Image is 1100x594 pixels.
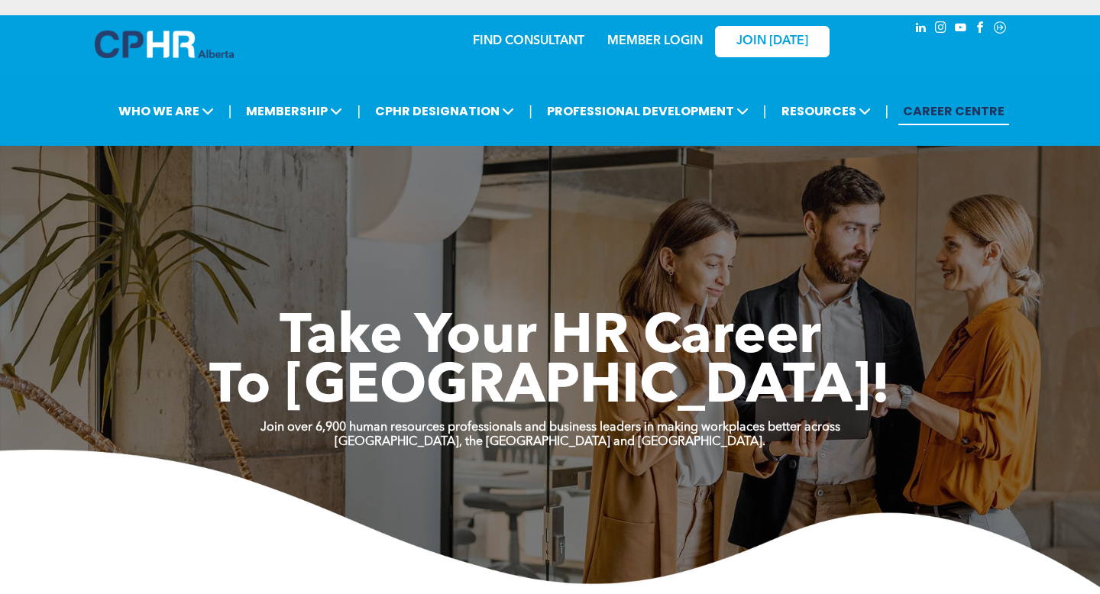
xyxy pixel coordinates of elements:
[715,26,830,57] a: JOIN [DATE]
[777,97,875,125] span: RESOURCES
[280,311,821,366] span: Take Your HR Career
[912,19,929,40] a: linkedin
[473,35,584,47] a: FIND CONSULTANT
[241,97,347,125] span: MEMBERSHIP
[357,95,361,127] li: |
[952,19,969,40] a: youtube
[763,95,767,127] li: |
[228,95,232,127] li: |
[260,421,840,434] strong: Join over 6,900 human resources professionals and business leaders in making workplaces better ac...
[607,35,703,47] a: MEMBER LOGIN
[932,19,949,40] a: instagram
[992,19,1008,40] a: Social network
[209,360,891,415] span: To [GEOGRAPHIC_DATA]!
[114,97,218,125] span: WHO WE ARE
[972,19,988,40] a: facebook
[542,97,753,125] span: PROFESSIONAL DEVELOPMENT
[529,95,532,127] li: |
[885,95,889,127] li: |
[736,34,808,49] span: JOIN [DATE]
[370,97,519,125] span: CPHR DESIGNATION
[95,31,234,58] img: A blue and white logo for cp alberta
[335,436,765,448] strong: [GEOGRAPHIC_DATA], the [GEOGRAPHIC_DATA] and [GEOGRAPHIC_DATA].
[898,97,1009,125] a: CAREER CENTRE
